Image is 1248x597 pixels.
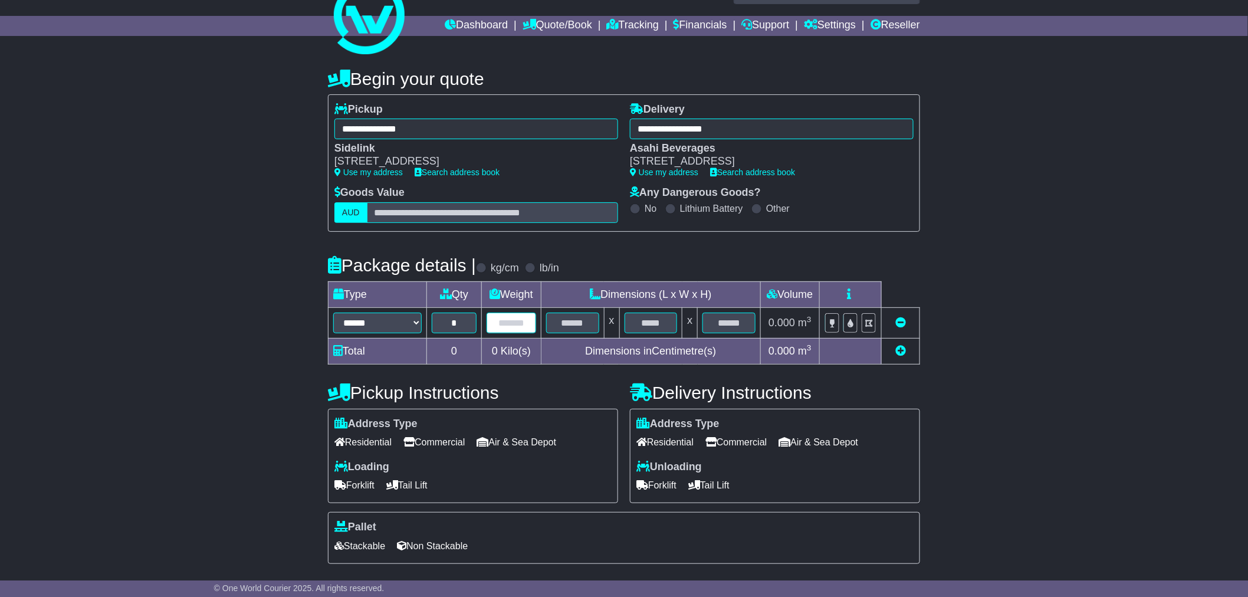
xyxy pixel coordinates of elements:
span: 0 [492,345,498,357]
span: Residential [334,433,392,451]
a: Remove this item [895,317,906,329]
span: © One World Courier 2025. All rights reserved. [214,583,385,593]
span: 0.000 [768,345,795,357]
span: Forklift [334,476,375,494]
span: Air & Sea Depot [477,433,557,451]
h4: Begin your quote [328,69,920,88]
label: Address Type [334,418,418,431]
h4: Pickup Instructions [328,383,618,402]
span: m [798,317,812,329]
h4: Package details | [328,255,476,275]
a: Dashboard [445,16,508,36]
a: Use my address [334,168,403,177]
label: lb/in [540,262,559,275]
a: Add new item [895,345,906,357]
div: Asahi Beverages [630,142,902,155]
label: Other [766,203,790,214]
td: Total [329,338,427,364]
td: x [682,307,698,338]
a: Financials [674,16,727,36]
span: m [798,345,812,357]
a: Quote/Book [523,16,592,36]
div: [STREET_ADDRESS] [334,155,606,168]
span: Commercial [705,433,767,451]
td: 0 [427,338,482,364]
label: Address Type [636,418,720,431]
label: No [645,203,656,214]
span: Air & Sea Depot [779,433,859,451]
a: Tracking [607,16,659,36]
a: Search address book [710,168,795,177]
td: Kilo(s) [482,338,541,364]
span: Tail Lift [386,476,428,494]
label: Any Dangerous Goods? [630,186,761,199]
td: Qty [427,281,482,307]
sup: 3 [807,343,812,352]
span: Non Stackable [397,537,468,555]
label: kg/cm [491,262,519,275]
td: Volume [760,281,819,307]
h4: Delivery Instructions [630,383,920,402]
label: Loading [334,461,389,474]
label: Pallet [334,521,376,534]
span: Residential [636,433,694,451]
td: Dimensions (L x W x H) [541,281,760,307]
label: Lithium Battery [680,203,743,214]
td: x [604,307,619,338]
span: Stackable [334,537,385,555]
label: Delivery [630,103,685,116]
td: Type [329,281,427,307]
label: Goods Value [334,186,405,199]
label: AUD [334,202,367,223]
span: Tail Lift [688,476,730,494]
a: Use my address [630,168,698,177]
a: Support [741,16,789,36]
sup: 3 [807,315,812,324]
a: Reseller [871,16,920,36]
td: Weight [482,281,541,307]
a: Search address book [415,168,500,177]
span: Forklift [636,476,676,494]
label: Unloading [636,461,702,474]
a: Settings [804,16,856,36]
div: [STREET_ADDRESS] [630,155,902,168]
span: Commercial [403,433,465,451]
td: Dimensions in Centimetre(s) [541,338,760,364]
label: Pickup [334,103,383,116]
div: Sidelink [334,142,606,155]
span: 0.000 [768,317,795,329]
